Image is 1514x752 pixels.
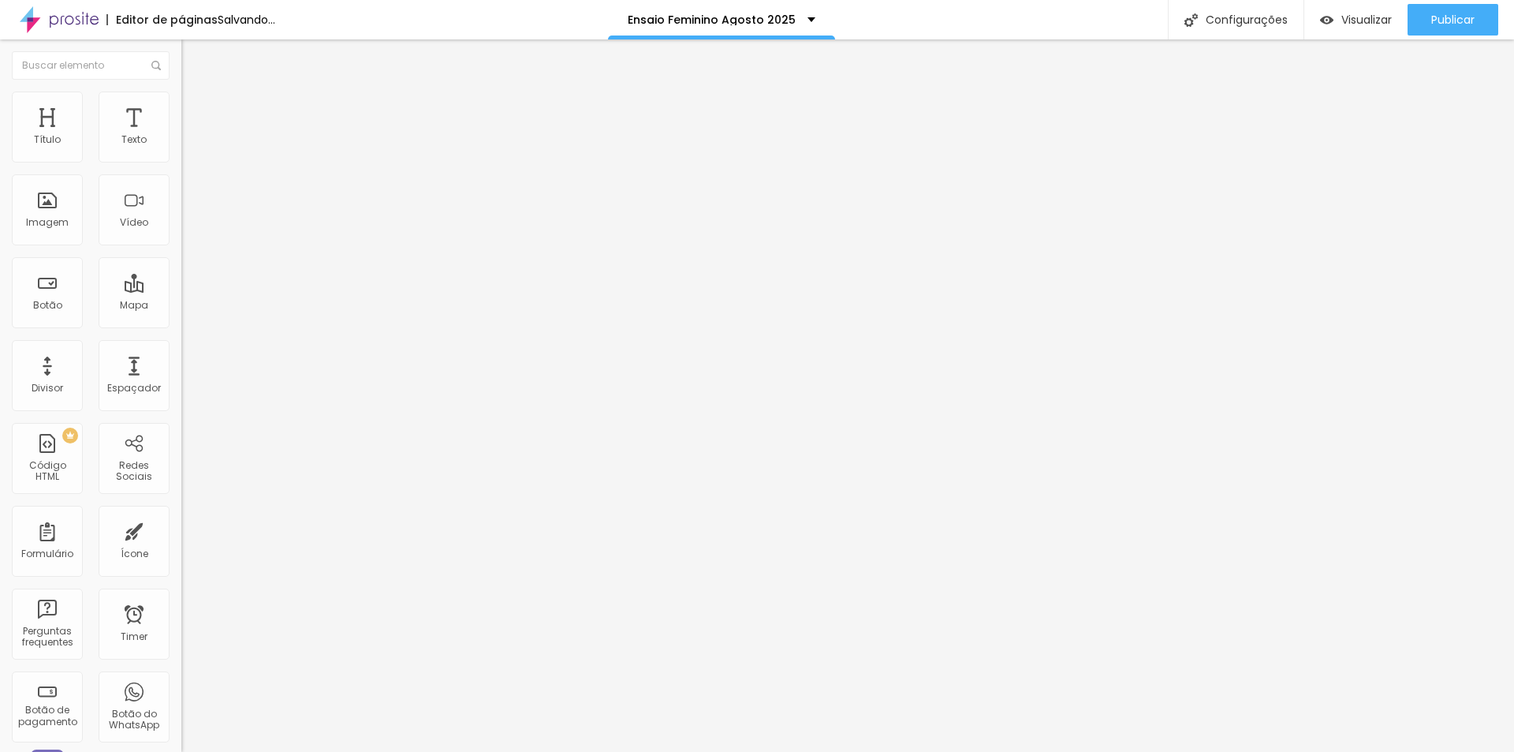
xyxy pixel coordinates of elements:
[16,626,78,649] div: Perguntas frequentes
[628,14,796,25] p: Ensaio Feminino Agosto 2025
[106,14,218,25] div: Editor de páginas
[120,300,148,311] div: Mapa
[16,705,78,728] div: Botão de pagamento
[1184,13,1198,27] img: Icone
[120,217,148,228] div: Vídeo
[1431,13,1475,26] span: Publicar
[107,383,161,394] div: Espaçador
[103,709,165,731] div: Botão do WhatsApp
[1341,13,1392,26] span: Visualizar
[1320,13,1333,27] img: view-1.svg
[21,548,73,559] div: Formulário
[32,383,63,394] div: Divisor
[121,134,147,145] div: Texto
[121,548,148,559] div: Ícone
[33,300,62,311] div: Botão
[1408,4,1498,36] button: Publicar
[26,217,69,228] div: Imagem
[121,631,147,642] div: Timer
[12,51,170,80] input: Buscar elemento
[34,134,61,145] div: Título
[103,460,165,483] div: Redes Sociais
[1304,4,1408,36] button: Visualizar
[16,460,78,483] div: Código HTML
[218,14,275,25] div: Salvando...
[151,61,161,70] img: Icone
